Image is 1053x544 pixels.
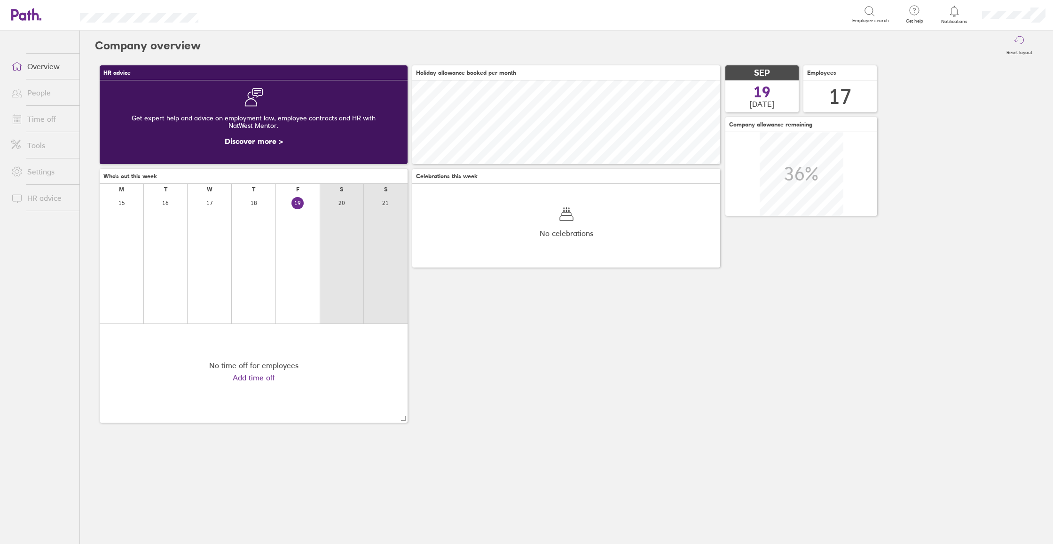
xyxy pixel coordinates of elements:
[103,70,131,76] span: HR advice
[4,162,79,181] a: Settings
[4,136,79,155] a: Tools
[107,107,400,137] div: Get expert help and advice on employment law, employee contracts and HR with NatWest Mentor.
[119,186,124,193] div: M
[207,186,212,193] div: W
[233,373,275,382] a: Add time off
[224,10,248,18] div: Search
[754,68,770,78] span: SEP
[416,173,478,180] span: Celebrations this week
[4,83,79,102] a: People
[4,57,79,76] a: Overview
[939,5,970,24] a: Notifications
[939,19,970,24] span: Notifications
[1001,47,1038,55] label: Reset layout
[754,85,770,100] span: 19
[4,110,79,128] a: Time off
[103,173,157,180] span: Who's out this week
[416,70,516,76] span: Holiday allowance booked per month
[296,186,299,193] div: F
[1001,31,1038,61] button: Reset layout
[252,186,255,193] div: T
[340,186,343,193] div: S
[95,31,201,61] h2: Company overview
[852,18,889,24] span: Employee search
[540,229,593,237] span: No celebrations
[807,70,836,76] span: Employees
[209,361,299,370] div: No time off for employees
[225,136,283,146] a: Discover more >
[4,189,79,207] a: HR advice
[384,186,387,193] div: S
[729,121,812,128] span: Company allowance remaining
[829,85,851,109] div: 17
[899,18,930,24] span: Get help
[164,186,167,193] div: T
[750,100,774,108] span: [DATE]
